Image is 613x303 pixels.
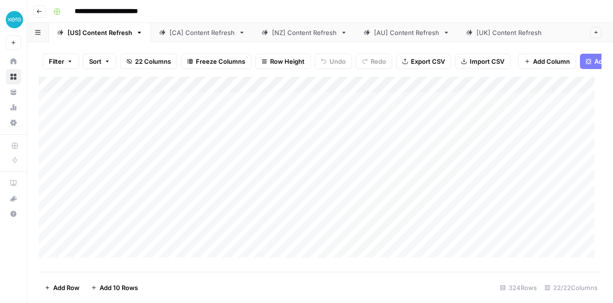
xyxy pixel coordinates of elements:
span: Export CSV [411,57,445,66]
a: [US] Content Refresh [49,23,151,42]
span: Freeze Columns [196,57,245,66]
a: Browse [6,69,21,84]
a: Home [6,54,21,69]
span: 22 Columns [135,57,171,66]
button: Add Row [39,280,85,295]
button: What's new? [6,191,21,206]
a: Settings [6,115,21,130]
span: Add Row [53,283,79,292]
div: 324 Rows [496,280,541,295]
button: Sort [83,54,116,69]
a: AirOps Academy [6,175,21,191]
button: Import CSV [455,54,511,69]
button: Redo [356,54,392,69]
span: Row Height [270,57,305,66]
a: Your Data [6,84,21,100]
button: Add Column [518,54,576,69]
div: [NZ] Content Refresh [272,28,337,37]
span: Add Column [533,57,570,66]
span: Redo [371,57,386,66]
button: Row Height [255,54,311,69]
span: Undo [329,57,346,66]
div: What's new? [6,191,21,206]
button: Filter [43,54,79,69]
span: Import CSV [470,57,504,66]
button: Workspace: XeroOps [6,8,21,32]
span: Sort [89,57,102,66]
a: [CA] Content Refresh [151,23,253,42]
div: [AU] Content Refresh [374,28,439,37]
button: Undo [315,54,352,69]
div: 22/22 Columns [541,280,602,295]
a: Usage [6,100,21,115]
img: XeroOps Logo [6,11,23,28]
button: Help + Support [6,206,21,221]
button: Add 10 Rows [85,280,144,295]
button: 22 Columns [120,54,177,69]
a: [NZ] Content Refresh [253,23,355,42]
button: Export CSV [396,54,451,69]
div: [CA] Content Refresh [170,28,235,37]
button: Freeze Columns [181,54,251,69]
div: [[GEOGRAPHIC_DATA]] Content Refresh [477,28,597,37]
span: Add 10 Rows [100,283,138,292]
a: [AU] Content Refresh [355,23,458,42]
span: Filter [49,57,64,66]
div: [US] Content Refresh [68,28,132,37]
